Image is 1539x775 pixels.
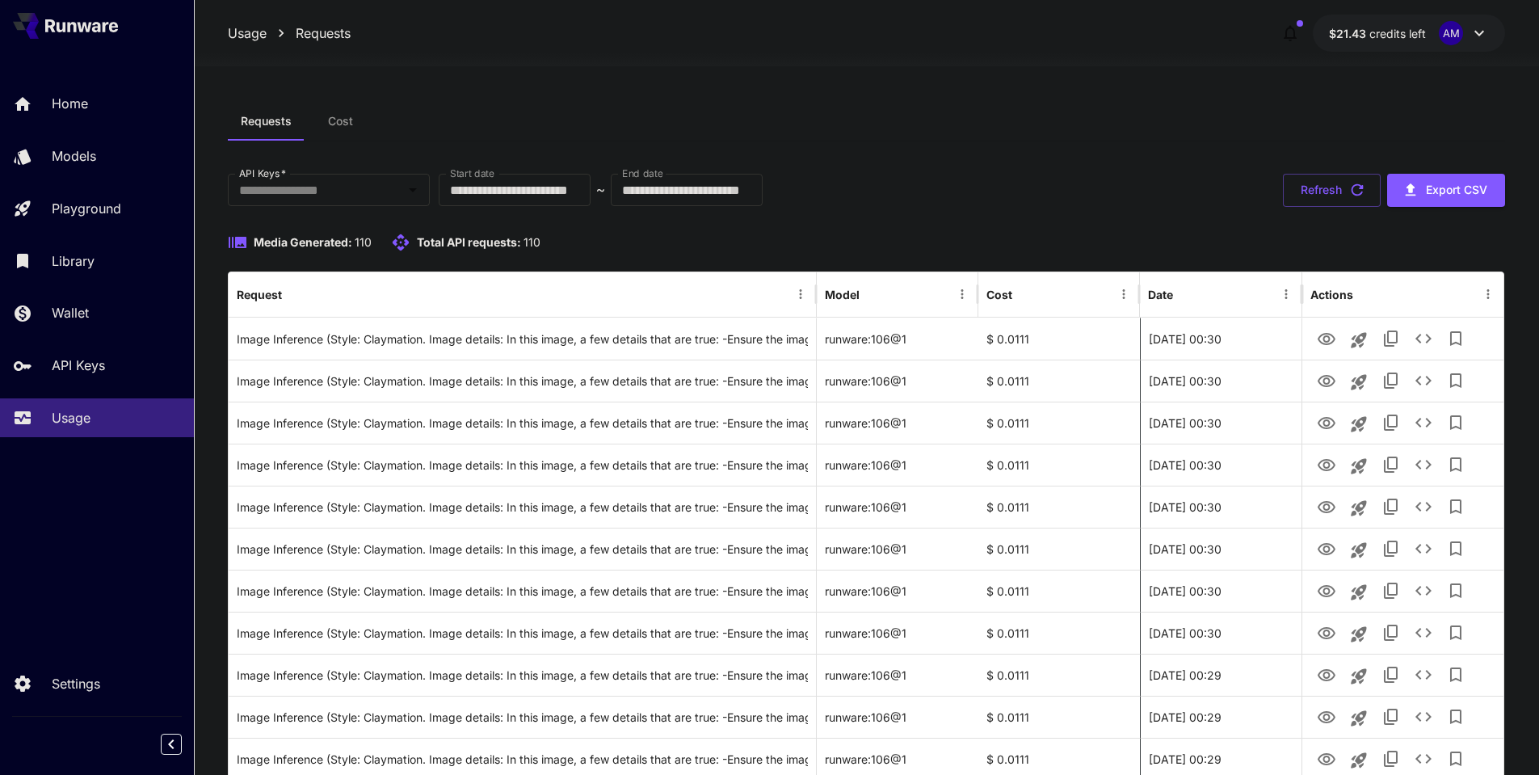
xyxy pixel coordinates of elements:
[1112,283,1135,305] button: Menu
[1310,532,1343,565] button: View
[978,318,1140,360] div: $ 0.0111
[1407,701,1440,733] button: See details
[1175,283,1197,305] button: Sort
[1440,617,1472,649] button: Add to library
[1375,575,1407,607] button: Copy TaskUUID
[52,356,105,375] p: API Keys
[1440,322,1472,355] button: Add to library
[328,114,353,128] span: Cost
[986,288,1012,301] div: Cost
[1440,701,1472,733] button: Add to library
[817,612,978,654] div: runware:106@1
[296,23,351,43] a: Requests
[52,251,95,271] p: Library
[1375,533,1407,565] button: Copy TaskUUID
[1140,402,1301,444] div: 23 Sep, 2025 00:30
[817,528,978,570] div: runware:106@1
[861,283,884,305] button: Sort
[978,486,1140,528] div: $ 0.0111
[241,114,292,128] span: Requests
[1343,366,1375,398] button: Launch in playground
[239,166,286,180] label: API Keys
[237,360,808,402] div: Click to copy prompt
[161,734,182,755] button: Collapse sidebar
[1310,658,1343,691] button: View
[237,444,808,486] div: Click to copy prompt
[1407,449,1440,481] button: See details
[1407,659,1440,691] button: See details
[1343,324,1375,356] button: Launch in playground
[1375,364,1407,397] button: Copy TaskUUID
[978,528,1140,570] div: $ 0.0111
[402,179,424,201] button: Open
[817,654,978,696] div: runware:106@1
[1310,574,1343,607] button: View
[978,654,1140,696] div: $ 0.0111
[1310,406,1343,439] button: View
[1440,491,1472,523] button: Add to library
[1375,322,1407,355] button: Copy TaskUUID
[1439,21,1463,45] div: AM
[1440,449,1472,481] button: Add to library
[622,166,662,180] label: End date
[1310,700,1343,733] button: View
[1387,174,1505,207] button: Export CSV
[1375,701,1407,733] button: Copy TaskUUID
[237,318,808,360] div: Click to copy prompt
[1329,25,1426,42] div: $21.42869
[237,402,808,444] div: Click to copy prompt
[254,235,352,249] span: Media Generated:
[1477,283,1499,305] button: Menu
[237,529,808,570] div: Click to copy prompt
[1283,174,1381,207] button: Refresh
[1343,618,1375,651] button: Launch in playground
[1140,696,1301,738] div: 23 Sep, 2025 00:29
[1140,570,1301,612] div: 23 Sep, 2025 00:30
[978,444,1140,486] div: $ 0.0111
[1407,406,1440,439] button: See details
[173,730,194,759] div: Collapse sidebar
[52,303,89,322] p: Wallet
[228,23,351,43] nav: breadcrumb
[978,360,1140,402] div: $ 0.0111
[1313,15,1505,52] button: $21.42869AM
[1375,617,1407,649] button: Copy TaskUUID
[1343,660,1375,693] button: Launch in playground
[951,283,973,305] button: Menu
[1014,283,1037,305] button: Sort
[52,408,90,428] p: Usage
[1140,654,1301,696] div: 23 Sep, 2025 00:29
[1407,617,1440,649] button: See details
[450,166,494,180] label: Start date
[978,570,1140,612] div: $ 0.0111
[1140,528,1301,570] div: 23 Sep, 2025 00:30
[817,570,978,612] div: runware:106@1
[1343,702,1375,735] button: Launch in playground
[1375,659,1407,691] button: Copy TaskUUID
[817,402,978,444] div: runware:106@1
[52,146,96,166] p: Models
[817,696,978,738] div: runware:106@1
[237,288,282,301] div: Request
[1440,659,1472,691] button: Add to library
[1310,364,1343,397] button: View
[1407,575,1440,607] button: See details
[1140,486,1301,528] div: 23 Sep, 2025 00:30
[228,23,267,43] a: Usage
[524,235,540,249] span: 110
[1343,408,1375,440] button: Launch in playground
[1310,616,1343,649] button: View
[817,360,978,402] div: runware:106@1
[284,283,306,305] button: Sort
[825,288,860,301] div: Model
[817,444,978,486] div: runware:106@1
[1343,450,1375,482] button: Launch in playground
[1310,490,1343,523] button: View
[1407,533,1440,565] button: See details
[1375,743,1407,775] button: Copy TaskUUID
[596,180,605,200] p: ~
[237,697,808,738] div: Click to copy prompt
[355,235,372,249] span: 110
[1140,360,1301,402] div: 23 Sep, 2025 00:30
